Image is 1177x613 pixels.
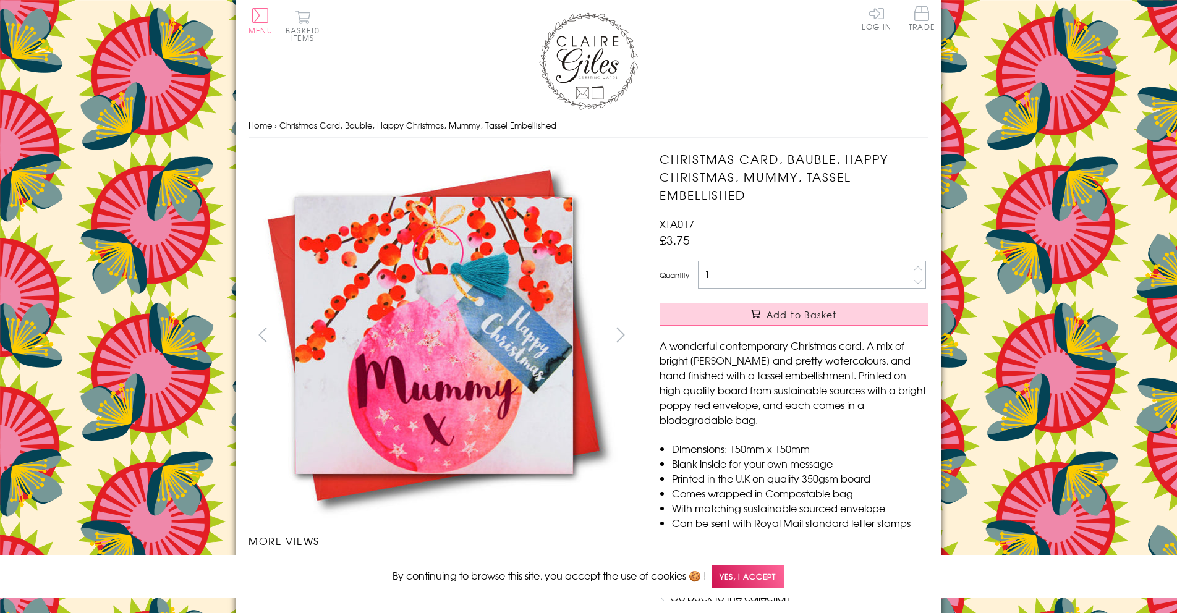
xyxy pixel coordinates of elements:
[249,150,619,520] img: Christmas Card, Bauble, Happy Christmas, Mummy, Tassel Embellished
[286,10,320,41] button: Basket0 items
[660,231,690,248] span: £3.75
[279,119,556,131] span: Christmas Card, Bauble, Happy Christmas, Mummy, Tassel Embellished
[660,338,928,427] p: A wonderful contemporary Christmas card. A mix of bright [PERSON_NAME] and pretty watercolours, a...
[274,119,277,131] span: ›
[672,441,928,456] li: Dimensions: 150mm x 150mm
[249,25,273,36] span: Menu
[862,6,891,30] a: Log In
[635,150,1006,521] img: Christmas Card, Bauble, Happy Christmas, Mummy, Tassel Embellished
[660,216,694,231] span: XTA017
[249,119,272,131] a: Home
[909,6,935,33] a: Trade
[291,25,320,43] span: 0 items
[672,486,928,501] li: Comes wrapped in Compostable bag
[607,321,635,349] button: next
[660,150,928,203] h1: Christmas Card, Bauble, Happy Christmas, Mummy, Tassel Embellished
[660,269,689,281] label: Quantity
[909,6,935,30] span: Trade
[249,8,273,34] button: Menu
[767,308,837,321] span: Add to Basket
[249,533,635,548] h3: More views
[249,321,276,349] button: prev
[672,515,928,530] li: Can be sent with Royal Mail standard letter stamps
[672,456,928,471] li: Blank inside for your own message
[712,565,784,589] span: Yes, I accept
[672,471,928,486] li: Printed in the U.K on quality 350gsm board
[249,113,928,138] nav: breadcrumbs
[672,501,928,515] li: With matching sustainable sourced envelope
[660,303,928,326] button: Add to Basket
[539,12,638,110] img: Claire Giles Greetings Cards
